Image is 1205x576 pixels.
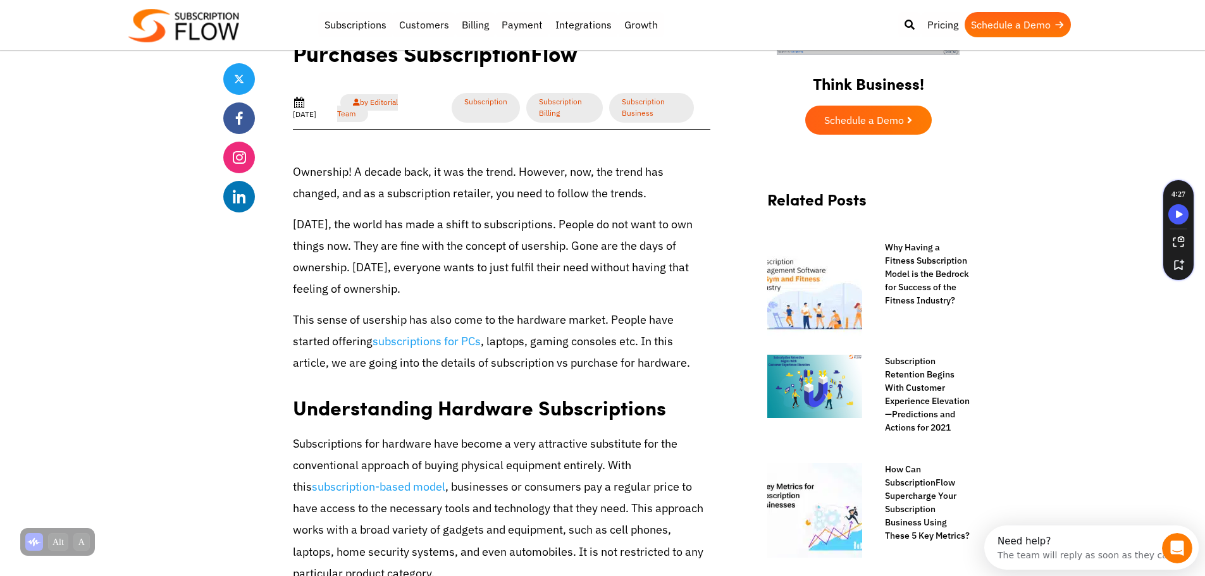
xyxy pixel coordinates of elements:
[805,106,932,135] a: Schedule a Demo
[872,463,970,542] a: How Can SubscriptionFlow Supercharge Your Subscription Business Using These 5 Key Metrics?
[293,309,710,374] p: This sense of usership has also come to the hardware market. People have started offering , lapto...
[767,190,970,221] h2: Related Posts
[128,9,239,42] img: Subscriptionflow
[767,463,862,558] img: key metrics for subscription business for 2024
[293,214,710,300] p: [DATE], the world has made a shift to subscriptions. People do not want to own things now. They a...
[824,115,904,125] span: Schedule a Demo
[393,12,455,37] a: Customers
[921,12,965,37] a: Pricing
[872,355,970,434] a: Subscription Retention Begins With Customer Experience Elevation—Predictions and Actions for 2021
[452,93,520,123] a: Subscription
[755,59,982,99] h2: Think Business!
[767,355,862,418] img: Subscription-Retention-Begins-With-Customer-Experience-Elevation
[618,12,664,37] a: Growth
[13,21,189,34] div: The team will reply as soon as they can
[312,479,445,494] a: subscription-based model
[318,12,393,37] a: Subscriptions
[455,12,495,37] a: Billing
[767,241,862,336] img: fitness-subscription-model
[609,93,694,123] a: Subscription Business
[5,5,226,40] div: Open Intercom Messenger
[984,525,1199,570] iframe: Intercom live chat discovery launcher
[293,383,710,423] h2: Understanding Hardware Subscriptions
[526,93,603,123] a: Subscription Billing
[872,241,970,307] a: Why Having a Fitness Subscription Model is the Bedrock for Success of the Fitness Industry?
[337,94,398,122] a: by Editorial Team
[965,12,1071,37] a: Schedule a Demo
[373,334,481,348] a: subscriptions for PCs
[549,12,618,37] a: Integrations
[13,11,189,21] div: Need help?
[293,96,325,120] div: [DATE]
[495,12,549,37] a: Payment
[1162,533,1192,563] iframe: Intercom live chat
[293,161,710,204] p: Ownership! A decade back, it was the trend. However, now, the trend has changed, and as a subscri...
